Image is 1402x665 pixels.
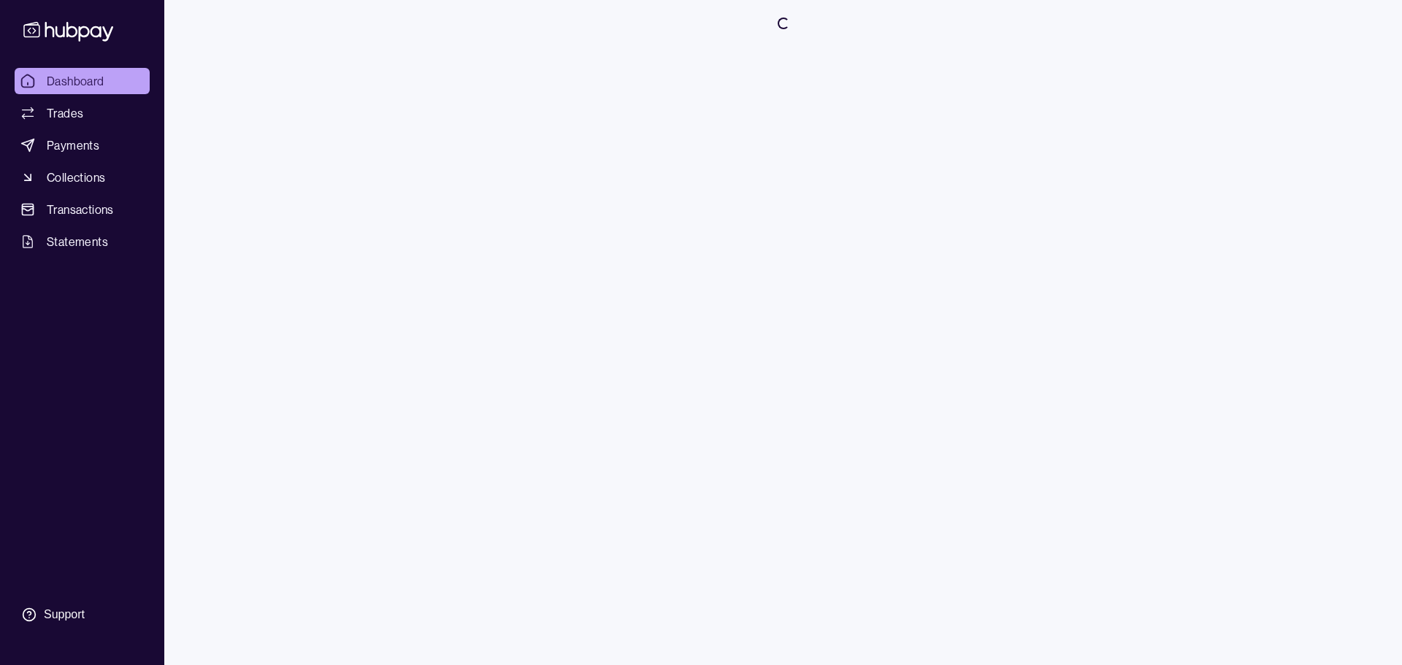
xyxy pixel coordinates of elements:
[15,100,150,126] a: Trades
[47,201,114,218] span: Transactions
[47,137,99,154] span: Payments
[47,233,108,250] span: Statements
[15,68,150,94] a: Dashboard
[15,228,150,255] a: Statements
[47,104,83,122] span: Trades
[47,72,104,90] span: Dashboard
[44,607,85,623] div: Support
[15,132,150,158] a: Payments
[15,599,150,630] a: Support
[15,196,150,223] a: Transactions
[15,164,150,191] a: Collections
[47,169,105,186] span: Collections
